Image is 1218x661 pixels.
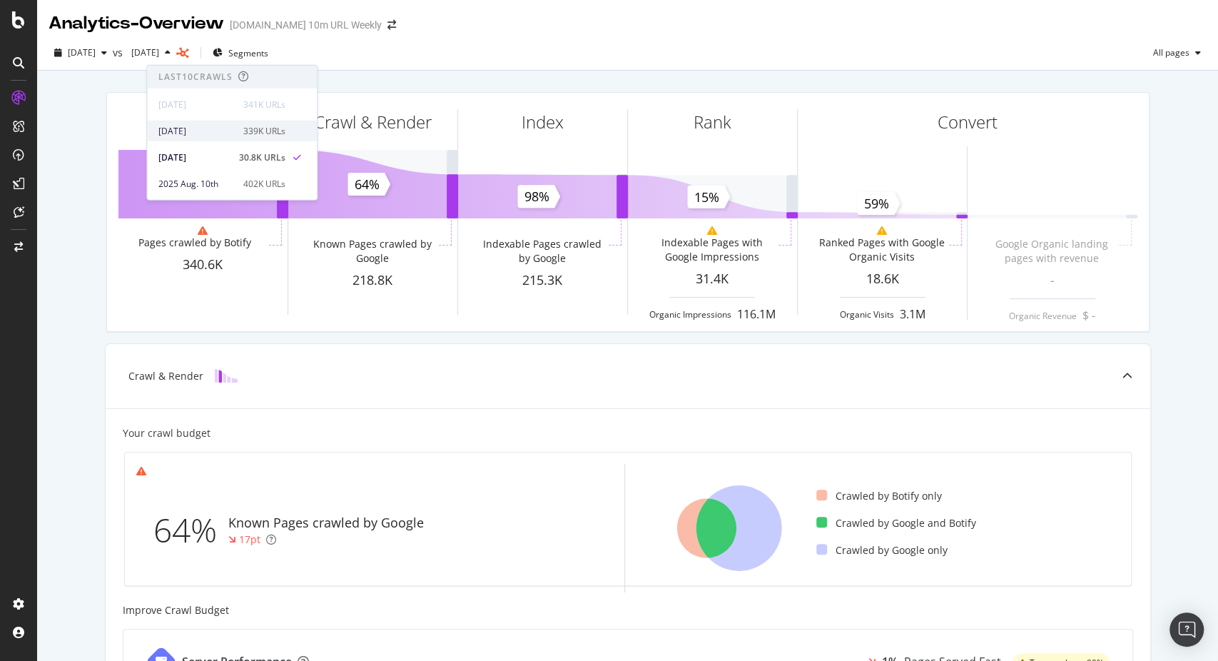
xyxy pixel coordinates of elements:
[648,236,776,264] div: Indexable Pages with Google Impressions
[158,71,233,83] div: Last 10 Crawls
[522,110,564,134] div: Index
[158,177,235,190] div: 2025 Aug. 10th
[478,237,606,266] div: Indexable Pages crawled by Google
[737,306,776,323] div: 116.1M
[230,18,382,32] div: [DOMAIN_NAME] 10m URL Weekly
[49,11,224,36] div: Analytics - Overview
[288,271,457,290] div: 218.8K
[314,110,432,134] div: Crawl & Render
[158,124,235,137] div: [DATE]
[308,237,436,266] div: Known Pages crawled by Google
[228,47,268,59] span: Segments
[694,110,731,134] div: Rank
[158,98,235,111] div: [DATE]
[387,20,396,30] div: arrow-right-arrow-left
[123,426,210,440] div: Your crawl budget
[138,236,251,250] div: Pages crawled by Botify
[68,46,96,59] span: 2025 Aug. 24th
[126,46,159,59] span: 2025 Aug. 17th
[243,177,285,190] div: 402K URLs
[243,124,285,137] div: 339K URLs
[123,603,1133,617] div: Improve Crawl Budget
[816,543,948,557] div: Crawled by Google only
[239,151,285,163] div: 30.8K URLs
[153,507,228,554] div: 64%
[1147,41,1207,64] button: All pages
[816,489,942,503] div: Crawled by Botify only
[228,514,424,533] div: Known Pages crawled by Google
[49,41,113,64] button: [DATE]
[158,151,230,163] div: [DATE]
[649,308,731,321] div: Organic Impressions
[113,46,126,60] span: vs
[628,270,797,288] div: 31.4K
[207,41,274,64] button: Segments
[215,369,238,383] img: block-icon
[1147,46,1189,59] span: All pages
[118,256,288,274] div: 340.6K
[458,271,627,290] div: 215.3K
[126,41,176,64] button: [DATE]
[239,533,260,547] div: 17pt
[128,369,203,383] div: Crawl & Render
[1169,612,1204,647] div: Open Intercom Messenger
[816,516,976,530] div: Crawled by Google and Botify
[243,98,285,111] div: 341K URLs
